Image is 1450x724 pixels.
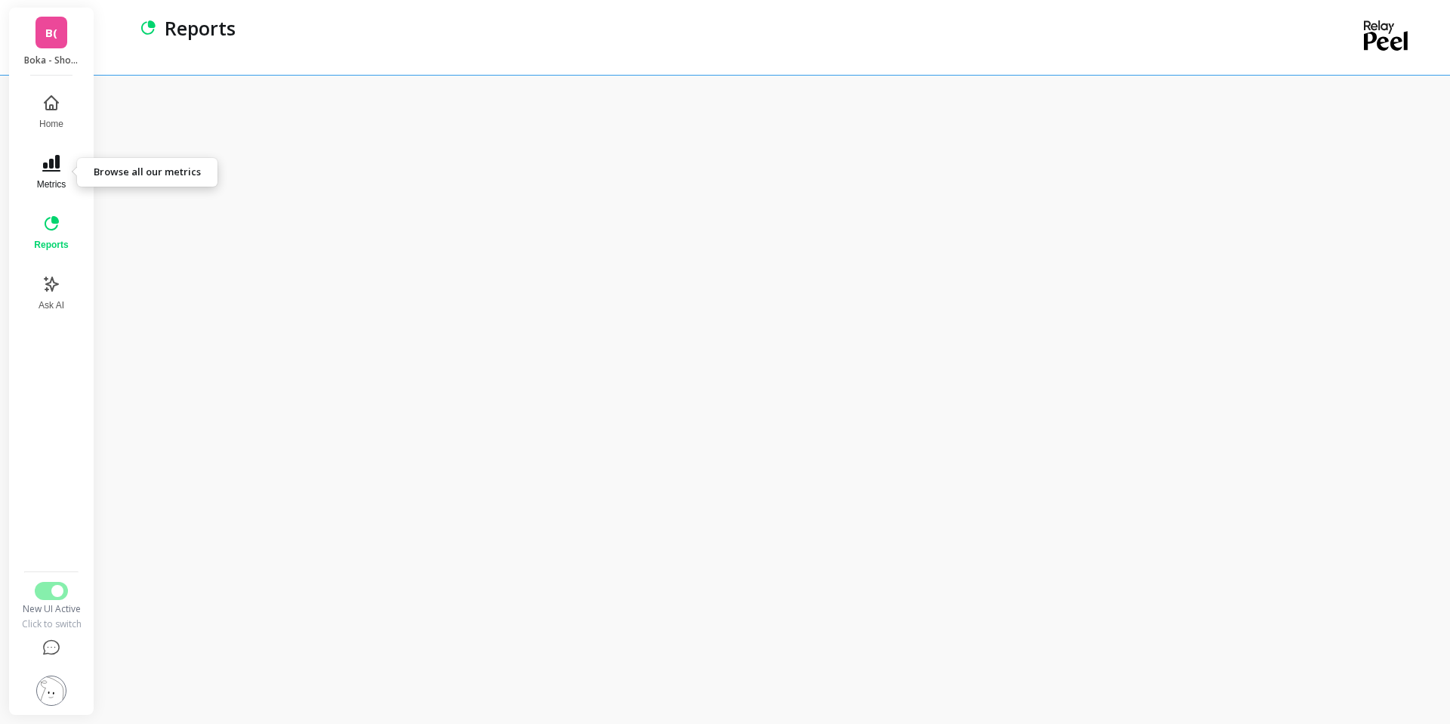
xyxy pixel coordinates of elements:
button: Switch to Legacy UI [35,582,68,600]
p: Boka - Shopify (Essor) [24,54,79,67]
button: Help [19,630,83,667]
p: Reports [165,15,236,41]
div: New UI Active [19,603,83,615]
iframe: Omni Embed [127,105,1420,694]
span: B( [45,24,57,42]
span: Home [39,118,63,130]
img: profile picture [36,676,66,706]
button: Reports [25,206,77,260]
span: Ask AI [39,299,64,311]
button: Home [25,85,77,139]
button: Settings [19,667,83,715]
span: Metrics [37,178,66,190]
button: Ask AI [25,266,77,320]
span: Reports [34,239,68,251]
div: Click to switch [19,618,83,630]
button: Metrics [25,145,77,200]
